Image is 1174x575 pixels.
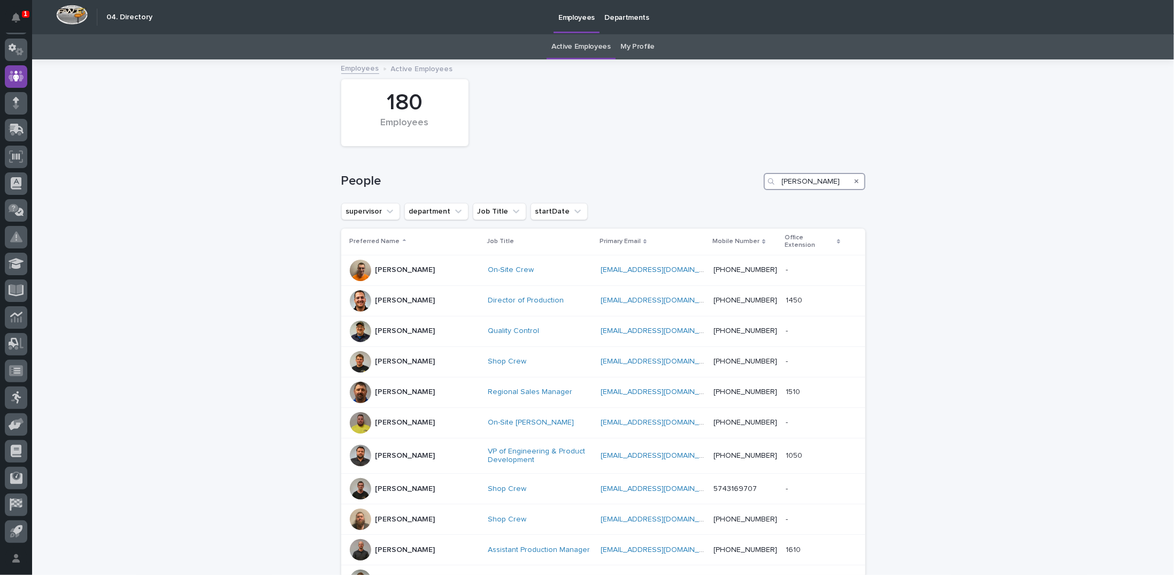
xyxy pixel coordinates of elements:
[341,316,865,346] tr: [PERSON_NAME]Quality Control [EMAIL_ADDRESS][DOMAIN_NAME] [PHONE_NUMBER]--
[341,285,865,316] tr: [PERSON_NAME]Director of Production [EMAIL_ADDRESS][DOMAIN_NAME] [PHONE_NUMBER]14501450
[375,296,435,305] p: [PERSON_NAME]
[350,236,400,247] p: Preferred Name
[487,236,514,247] p: Job Title
[786,324,790,336] p: -
[786,482,790,494] p: -
[600,236,641,247] p: Primary Email
[488,418,574,427] a: On-Site [PERSON_NAME]
[488,515,526,524] a: Shop Crew
[488,546,590,555] a: Assistant Production Manager
[375,418,435,427] p: [PERSON_NAME]
[601,266,722,274] a: [EMAIL_ADDRESS][DOMAIN_NAME]
[375,546,435,555] p: [PERSON_NAME]
[341,438,865,474] tr: [PERSON_NAME]VP of Engineering & Product Development [EMAIL_ADDRESS][DOMAIN_NAME] [PHONE_NUMBER]1...
[601,297,722,304] a: [EMAIL_ADDRESS][DOMAIN_NAME]
[106,13,152,22] h2: 04. Directory
[341,62,379,74] a: Employees
[404,203,469,220] button: department
[488,357,526,366] a: Shop Crew
[786,449,804,460] p: 1050
[5,6,27,29] button: Notifications
[713,419,777,426] a: [PHONE_NUMBER]
[601,388,722,396] a: [EMAIL_ADDRESS][DOMAIN_NAME]
[473,203,526,220] button: Job Title
[359,117,450,140] div: Employees
[764,173,865,190] input: Search
[24,10,27,18] p: 1
[713,388,777,396] a: [PHONE_NUMBER]
[375,327,435,336] p: [PERSON_NAME]
[713,485,757,493] a: 5743169707
[375,357,435,366] p: [PERSON_NAME]
[375,485,435,494] p: [PERSON_NAME]
[341,407,865,438] tr: [PERSON_NAME]On-Site [PERSON_NAME] [EMAIL_ADDRESS][DOMAIN_NAME] [PHONE_NUMBER]--
[785,232,834,252] p: Office Extension
[13,13,27,30] div: Notifications1
[341,255,865,285] tr: [PERSON_NAME]On-Site Crew [EMAIL_ADDRESS][DOMAIN_NAME] [PHONE_NUMBER]--
[359,89,450,116] div: 180
[488,485,526,494] a: Shop Crew
[375,451,435,460] p: [PERSON_NAME]
[601,452,722,459] a: [EMAIL_ADDRESS][DOMAIN_NAME]
[786,513,790,524] p: -
[488,266,534,275] a: On-Site Crew
[786,294,804,305] p: 1450
[375,388,435,397] p: [PERSON_NAME]
[56,5,88,25] img: Workspace Logo
[341,474,865,504] tr: [PERSON_NAME]Shop Crew [EMAIL_ADDRESS][DOMAIN_NAME] 5743169707--
[786,263,790,275] p: -
[713,452,777,459] a: [PHONE_NUMBER]
[713,516,777,523] a: [PHONE_NUMBER]
[488,447,592,465] a: VP of Engineering & Product Development
[713,266,777,274] a: [PHONE_NUMBER]
[713,297,777,304] a: [PHONE_NUMBER]
[488,327,539,336] a: Quality Control
[551,34,611,59] a: Active Employees
[786,543,803,555] p: 1610
[601,485,722,493] a: [EMAIL_ADDRESS][DOMAIN_NAME]
[341,504,865,535] tr: [PERSON_NAME]Shop Crew [EMAIL_ADDRESS][DOMAIN_NAME] [PHONE_NUMBER]--
[601,516,722,523] a: [EMAIL_ADDRESS][DOMAIN_NAME]
[375,515,435,524] p: [PERSON_NAME]
[786,385,802,397] p: 1510
[341,173,759,189] h1: People
[488,296,564,305] a: Director of Production
[786,355,790,366] p: -
[341,346,865,377] tr: [PERSON_NAME]Shop Crew [EMAIL_ADDRESS][DOMAIN_NAME] [PHONE_NUMBER]--
[601,419,722,426] a: [EMAIL_ADDRESS][DOMAIN_NAME]
[601,358,722,365] a: [EMAIL_ADDRESS][DOMAIN_NAME]
[375,266,435,275] p: [PERSON_NAME]
[341,535,865,565] tr: [PERSON_NAME]Assistant Production Manager [EMAIL_ADDRESS][DOMAIN_NAME] [PHONE_NUMBER]16101610
[712,236,759,247] p: Mobile Number
[713,327,777,335] a: [PHONE_NUMBER]
[531,203,588,220] button: startDate
[391,62,453,74] p: Active Employees
[601,327,722,335] a: [EMAIL_ADDRESS][DOMAIN_NAME]
[488,388,572,397] a: Regional Sales Manager
[341,203,400,220] button: supervisor
[341,377,865,407] tr: [PERSON_NAME]Regional Sales Manager [EMAIL_ADDRESS][DOMAIN_NAME] [PHONE_NUMBER]15101510
[713,358,777,365] a: [PHONE_NUMBER]
[601,546,722,554] a: [EMAIL_ADDRESS][DOMAIN_NAME]
[620,34,655,59] a: My Profile
[713,546,777,554] a: [PHONE_NUMBER]
[786,416,790,427] p: -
